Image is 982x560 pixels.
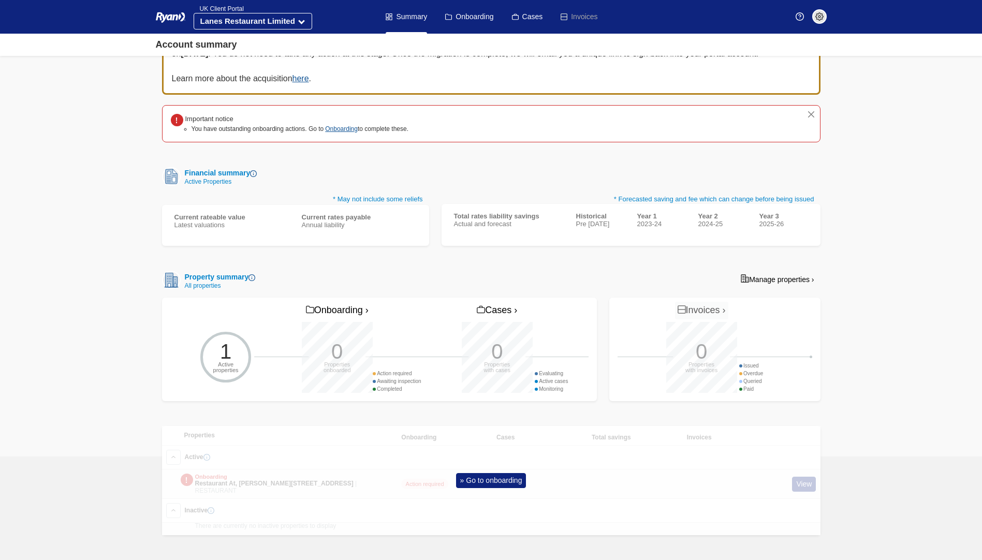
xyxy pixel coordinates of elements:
p: * May not include some reliefs [162,194,429,205]
div: Important notice [185,114,409,124]
div: Property summary [181,272,256,283]
div: Evaluating [535,370,568,377]
div: Completed [373,385,421,393]
div: Current rateable value [174,213,289,221]
li: You have outstanding onboarding actions. Go to to complete these. [192,124,409,134]
img: Help [796,12,804,21]
div: All properties [181,283,256,289]
div: Total rates liability savings [454,212,564,220]
div: Queried [739,377,764,385]
a: » Go to onboarding [456,473,526,488]
div: Overdue [739,370,764,377]
div: Actual and forecast [454,220,564,228]
div: Financial summary [181,168,257,179]
div: Active Properties [181,179,257,185]
div: Annual liability [302,221,417,229]
span: UK Client Portal [194,5,244,12]
a: Onboarding [325,125,358,132]
div: Active cases [535,377,568,385]
a: Cases › [474,302,520,319]
div: Latest valuations [174,221,289,229]
div: Monitoring [535,385,568,393]
div: 2025-26 [759,220,808,228]
a: Onboarding › [303,302,371,319]
div: Pre [DATE] [576,220,625,228]
div: Year 1 [637,212,686,220]
div: Paid [739,385,764,393]
div: Year 3 [759,212,808,220]
a: here [292,74,309,83]
img: settings [815,12,824,21]
strong: Lanes Restaurant Limited [200,17,295,25]
div: Current rates payable [302,213,417,221]
div: Issued [739,362,764,370]
div: Following [PERSON_NAME] acquisition of Altus UK Property Tax, the portal will migrate from [GEOGR... [162,25,820,95]
div: Year 2 [698,212,747,220]
div: 2023-24 [637,220,686,228]
button: close [807,110,816,119]
div: Account summary [156,38,237,52]
button: Lanes Restaurant Limited [194,13,312,30]
div: Awaiting inspection [373,377,421,385]
div: 2024-25 [698,220,747,228]
div: Action required [373,370,421,377]
a: Manage properties › [735,271,820,287]
div: Historical [576,212,625,220]
p: * Forecasted saving and fee which can change before being issued [442,194,820,204]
